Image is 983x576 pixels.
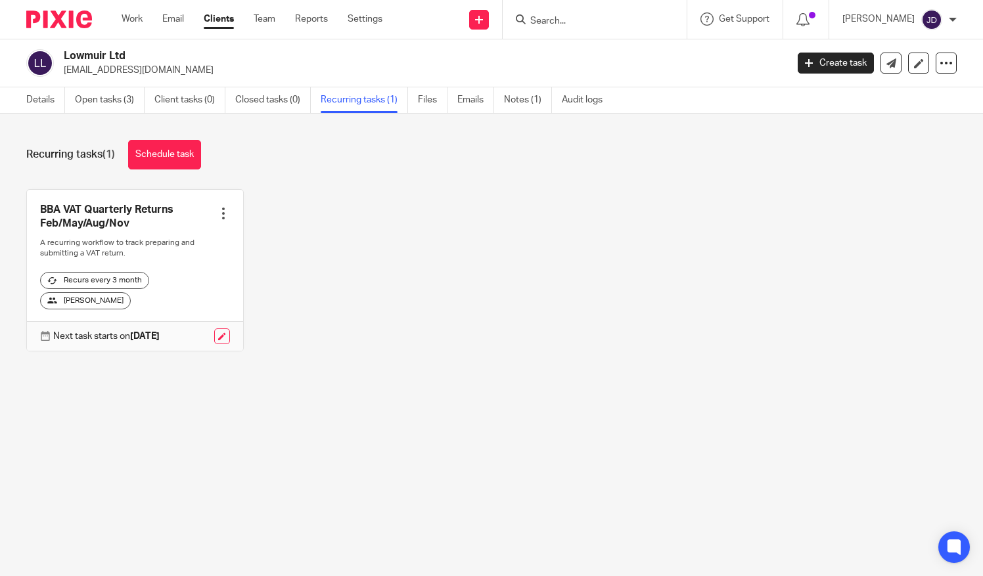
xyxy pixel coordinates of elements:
span: (1) [103,149,115,160]
a: Audit logs [562,87,612,113]
div: Recurs every 3 month [40,272,149,289]
a: Notes (1) [504,87,552,113]
a: Create task [798,53,874,74]
a: Team [254,12,275,26]
p: [EMAIL_ADDRESS][DOMAIN_NAME] [64,64,778,77]
p: [PERSON_NAME] [842,12,915,26]
span: Get Support [719,14,769,24]
a: Schedule task [128,140,201,169]
h1: Recurring tasks [26,148,115,162]
input: Search [529,16,647,28]
a: Closed tasks (0) [235,87,311,113]
h2: Lowmuir Ltd [64,49,635,63]
a: Settings [348,12,382,26]
img: Pixie [26,11,92,28]
a: Reports [295,12,328,26]
a: Recurring tasks (1) [321,87,408,113]
a: Clients [204,12,234,26]
a: Details [26,87,65,113]
strong: [DATE] [130,332,160,341]
a: Email [162,12,184,26]
img: svg%3E [26,49,54,77]
a: Files [418,87,447,113]
img: svg%3E [921,9,942,30]
a: Open tasks (3) [75,87,145,113]
p: Next task starts on [53,330,160,343]
a: Emails [457,87,494,113]
div: [PERSON_NAME] [40,292,131,309]
a: Work [122,12,143,26]
a: Client tasks (0) [154,87,225,113]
